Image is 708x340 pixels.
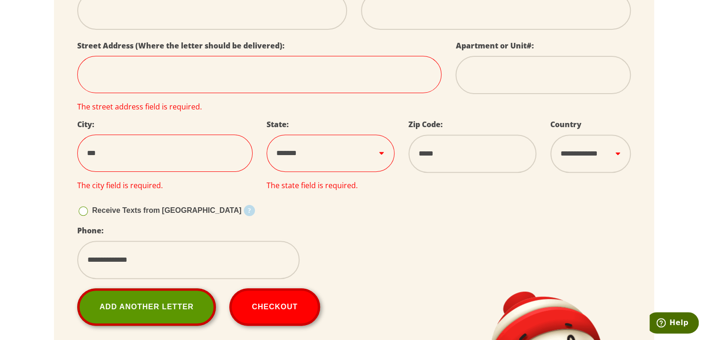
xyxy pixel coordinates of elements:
span: Receive Texts from [GEOGRAPHIC_DATA] [92,206,241,214]
label: State: [267,119,289,129]
label: City: [77,119,94,129]
a: Add Another Letter [77,288,216,326]
button: Checkout [229,288,320,326]
label: Apartment or Unit#: [455,41,534,51]
label: Phone: [77,225,104,236]
div: The street address field is required. [77,102,441,111]
label: Zip Code: [408,119,443,129]
iframe: Opens a widget where you can find more information [649,312,699,335]
div: The city field is required. [77,181,253,190]
label: Country [550,119,581,129]
label: Street Address (Where the letter should be delivered): [77,41,285,51]
div: The state field is required. [267,181,394,190]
